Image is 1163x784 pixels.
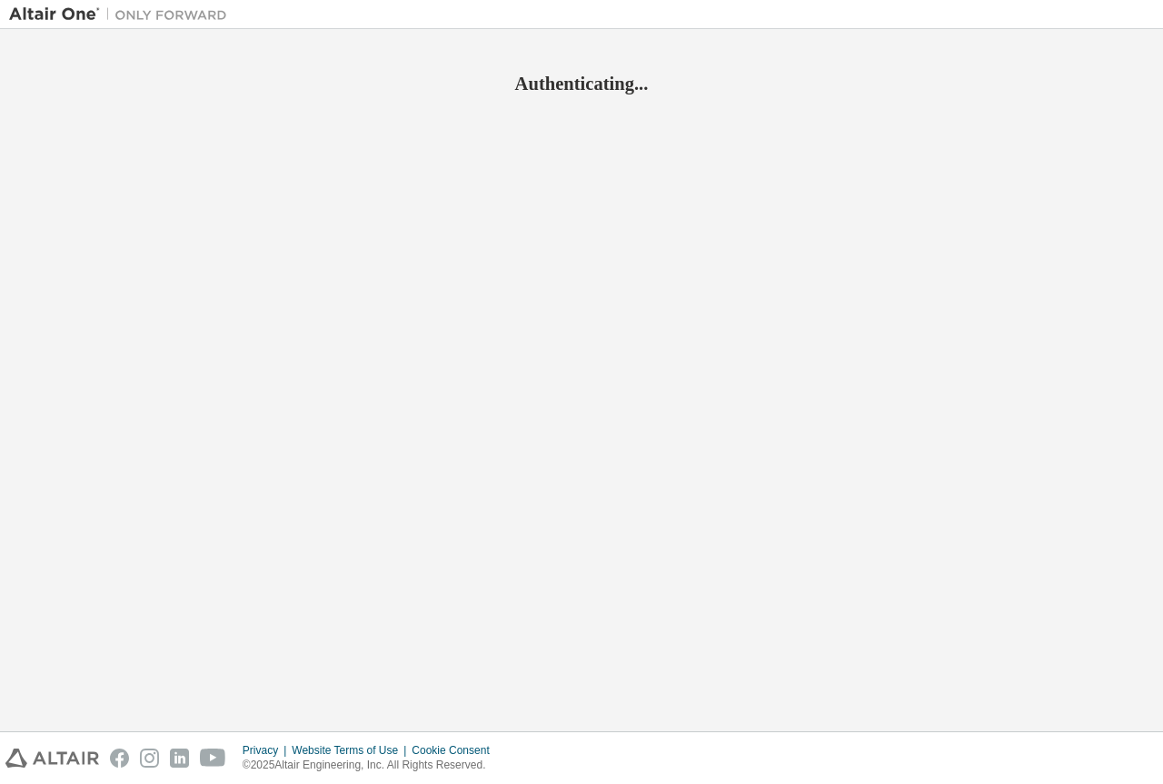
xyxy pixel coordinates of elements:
[200,749,226,768] img: youtube.svg
[9,72,1154,95] h2: Authenticating...
[140,749,159,768] img: instagram.svg
[292,743,412,758] div: Website Terms of Use
[170,749,189,768] img: linkedin.svg
[5,749,99,768] img: altair_logo.svg
[243,743,292,758] div: Privacy
[110,749,129,768] img: facebook.svg
[9,5,236,24] img: Altair One
[243,758,501,773] p: © 2025 Altair Engineering, Inc. All Rights Reserved.
[412,743,500,758] div: Cookie Consent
